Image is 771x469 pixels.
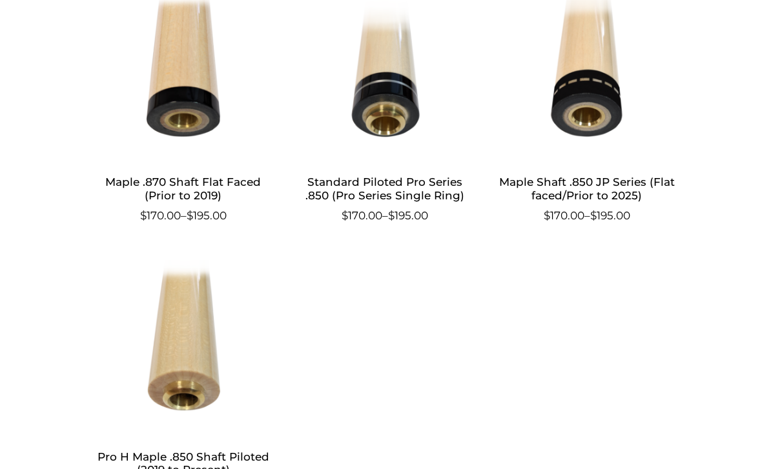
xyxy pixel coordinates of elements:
[187,209,193,222] span: $
[94,260,273,434] img: Pro H Maple .850 Shaft Piloted (2019 to Present)
[295,170,475,208] h2: Standard Piloted Pro Series .850 (Pro Series Single Ring)
[94,208,273,225] span: –
[140,209,181,222] bdi: 170.00
[94,170,273,208] h2: Maple .870 Shaft Flat Faced (Prior to 2019)
[187,209,227,222] bdi: 195.00
[140,209,147,222] span: $
[497,170,677,208] h2: Maple Shaft .850 JP Series (Flat faced/Prior to 2025)
[342,209,382,222] bdi: 170.00
[590,209,630,222] bdi: 195.00
[388,209,395,222] span: $
[544,209,550,222] span: $
[590,209,597,222] span: $
[295,208,475,225] span: –
[342,209,348,222] span: $
[388,209,428,222] bdi: 195.00
[544,209,584,222] bdi: 170.00
[497,208,677,225] span: –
